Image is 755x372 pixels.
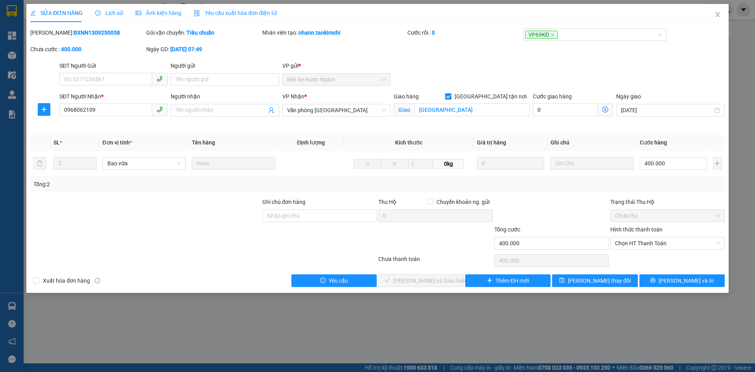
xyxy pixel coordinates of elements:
[551,157,634,170] input: Ghi Chú
[194,10,277,16] span: Yêu cầu xuất hóa đơn điện tử
[171,92,279,101] div: Người nhận
[146,28,261,37] div: Gói vận chuyển:
[329,276,348,285] span: Yêu cầu
[146,45,261,54] div: Ngày GD:
[621,106,713,115] input: Ngày giao
[602,106,608,113] span: dollar-circle
[407,28,522,37] div: Cước rồi :
[95,10,123,16] span: Lịch sử
[171,61,279,70] div: Người gửi
[433,159,464,168] span: 0kg
[610,198,725,206] div: Trạng thái Thu Hộ
[377,255,494,268] div: Chưa thanh toán
[495,276,529,285] span: Thêm ĐH mới
[395,139,422,146] span: Kích thước
[95,278,100,283] span: info-circle
[408,159,433,168] input: C
[30,10,36,16] span: edit
[533,93,572,100] label: Cước giao hàng
[103,139,132,146] span: Đơn vị tính
[568,276,631,285] span: [PERSON_NAME] thay đổi
[615,237,720,249] span: Chọn HT Thanh Toán
[551,33,554,37] span: close
[287,74,386,85] span: Bến Xe Nước Ngầm
[30,28,145,37] div: [PERSON_NAME]:
[186,30,214,36] b: Tiêu chuẩn
[381,159,409,168] input: R
[640,139,667,146] span: Cước hàng
[615,210,720,222] span: Chưa thu
[378,199,396,205] span: Thu Hộ
[616,93,641,100] label: Ngày giao
[136,10,181,16] span: Ảnh kiện hàng
[433,198,493,206] span: Chuyển khoản ng. gửi
[378,274,464,287] button: check[PERSON_NAME] và Giao hàng
[262,199,306,205] label: Ghi chú đơn hàng
[610,226,663,233] label: Hình thức thanh toán
[414,104,530,116] input: Giao tận nơi
[61,46,81,52] b: 400.000
[157,106,163,113] span: phone
[194,10,200,17] img: icon
[38,106,50,113] span: plus
[262,28,406,37] div: Nhân viên tạo:
[320,278,326,284] span: exclamation-circle
[559,278,565,284] span: save
[107,157,181,169] span: Bao vừa
[262,209,377,222] input: Ghi chú đơn hàng
[465,274,551,287] button: plusThêm ĐH mới
[30,45,145,54] div: Chưa cước :
[394,104,414,116] span: Giao
[33,157,46,170] button: delete
[547,135,637,150] th: Ghi chú
[282,61,390,70] div: VP gửi
[40,276,93,285] span: Xuất hóa đơn hàng
[707,4,729,26] button: Close
[38,103,50,116] button: plus
[297,139,325,146] span: Định lượng
[59,92,168,101] div: SĐT Người Nhận
[713,157,722,170] button: plus
[170,46,202,52] b: [DATE] 07:49
[53,139,60,146] span: SL
[451,92,530,101] span: [GEOGRAPHIC_DATA] tận nơi
[432,30,435,36] b: 0
[268,107,274,113] span: user-add
[477,139,506,146] span: Giá trị hàng
[487,278,492,284] span: plus
[74,30,120,36] b: BXNN1309250058
[157,76,163,82] span: phone
[494,226,520,233] span: Tổng cước
[282,93,304,100] span: VP Nhận
[33,180,291,189] div: Tổng: 2
[287,104,386,116] span: Văn phòng Đà Nẵng
[192,139,215,146] span: Tên hàng
[533,104,598,116] input: Cước giao hàng
[552,274,637,287] button: save[PERSON_NAME] thay đổi
[477,157,544,170] input: 0
[298,30,341,36] b: nhann.tankimchi
[525,31,558,39] span: VP69KĐ
[650,278,656,284] span: printer
[639,274,725,287] button: printer[PERSON_NAME] và In
[659,276,714,285] span: [PERSON_NAME] và In
[291,274,377,287] button: exclamation-circleYêu cầu
[394,93,419,100] span: Giao hàng
[192,157,275,170] input: VD: Bàn, Ghế
[136,10,141,16] span: picture
[95,10,101,16] span: clock-circle
[30,10,83,16] span: SỬA ĐƠN HÀNG
[354,159,381,168] input: D
[714,11,721,18] span: close
[59,61,168,70] div: SĐT Người Gửi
